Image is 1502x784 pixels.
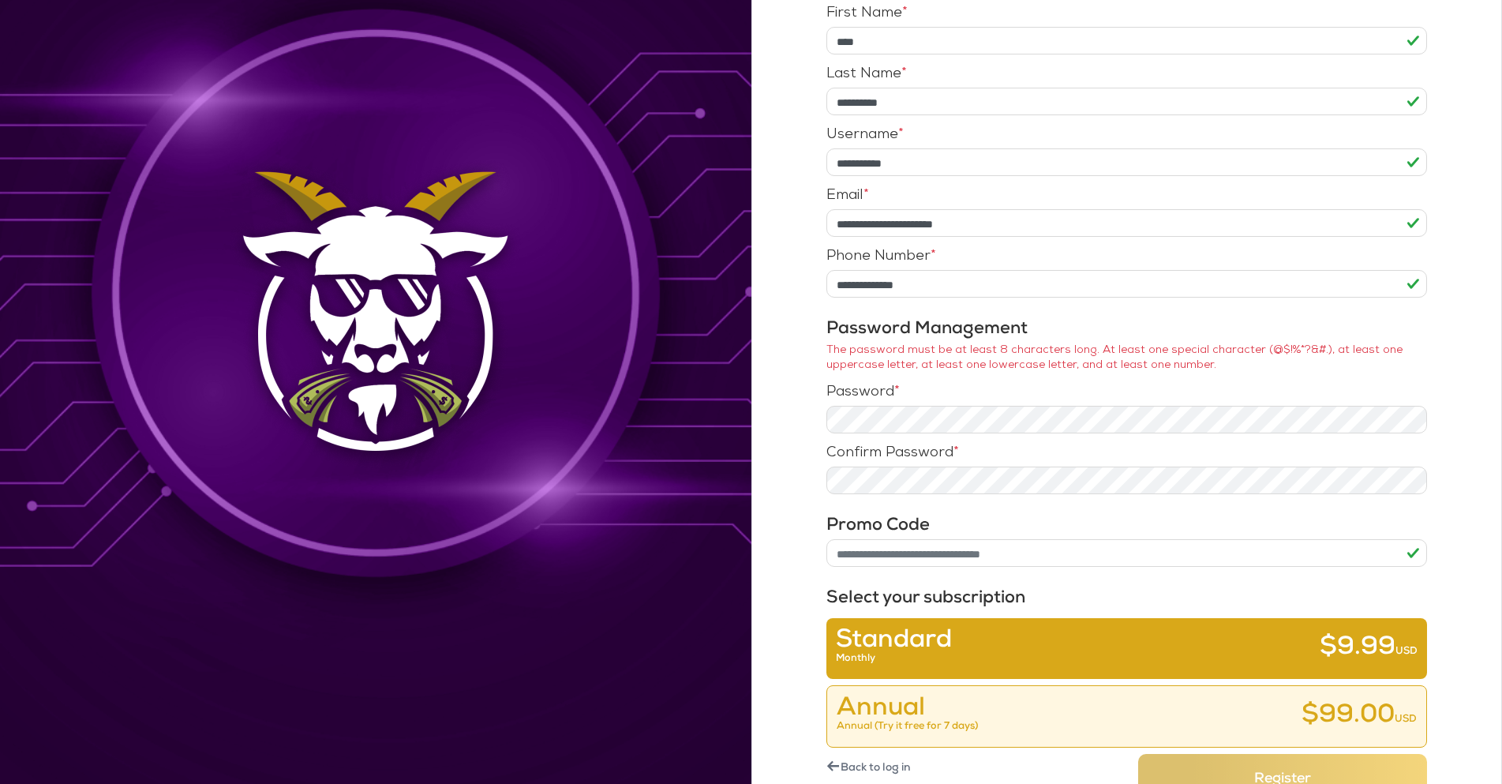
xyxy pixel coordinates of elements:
[836,654,875,664] span: Monthly
[826,754,1115,784] a: ←Back to log in
[826,758,841,780] span: ←
[826,586,1427,612] h3: Select your subscription
[836,632,952,650] span: Standard
[826,343,1427,373] p: The password must be at least 8 characters long. At least one special character (@$!%*?&#.), at l...
[826,385,900,400] label: Password
[826,513,1427,539] h3: Promo Code
[1320,636,1395,661] span: $9.99
[826,317,1427,343] h3: Password Management
[1395,647,1418,657] span: USD
[826,249,936,264] label: Phone Number
[826,446,959,460] label: Confirm Password
[1302,703,1395,729] span: $99.00
[826,618,1427,679] button: StandardMonthly$9.99USD
[826,685,1427,748] button: AnnualAnnual (Try it free for 7 days)$99.00USD
[826,189,869,203] label: Email
[826,6,908,21] label: First Name
[837,700,978,718] span: Annual
[225,156,526,470] img: Background Image
[837,722,978,732] span: Annual (Try it free for 7 days)
[826,67,907,81] label: Last Name
[1395,715,1417,725] span: USD
[826,128,904,142] label: Username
